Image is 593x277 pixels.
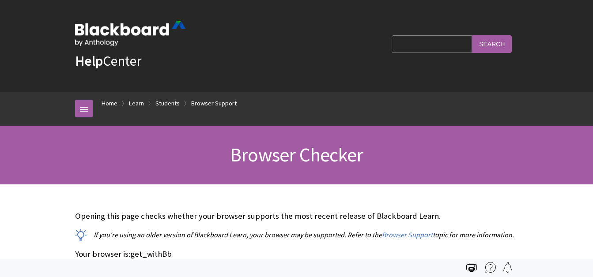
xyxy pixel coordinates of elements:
[155,98,180,109] a: Students
[75,52,103,70] strong: Help
[472,35,512,52] input: Search
[129,98,144,109] a: Learn
[75,230,518,240] p: If you're using an older version of Blackboard Learn, your browser may be supported. Refer to the...
[75,248,518,260] p: Your browser is:
[502,262,513,273] img: Follow this page
[130,249,172,259] span: get_withBb
[191,98,237,109] a: Browser Support
[75,52,141,70] a: HelpCenter
[75,210,518,222] p: Opening this page checks whether your browser supports the most recent release of Blackboard Learn.
[230,142,363,167] span: Browser Checker
[466,262,477,273] img: Print
[75,21,185,46] img: Blackboard by Anthology
[485,262,496,273] img: More help
[102,98,117,109] a: Home
[382,230,433,240] a: Browser Support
